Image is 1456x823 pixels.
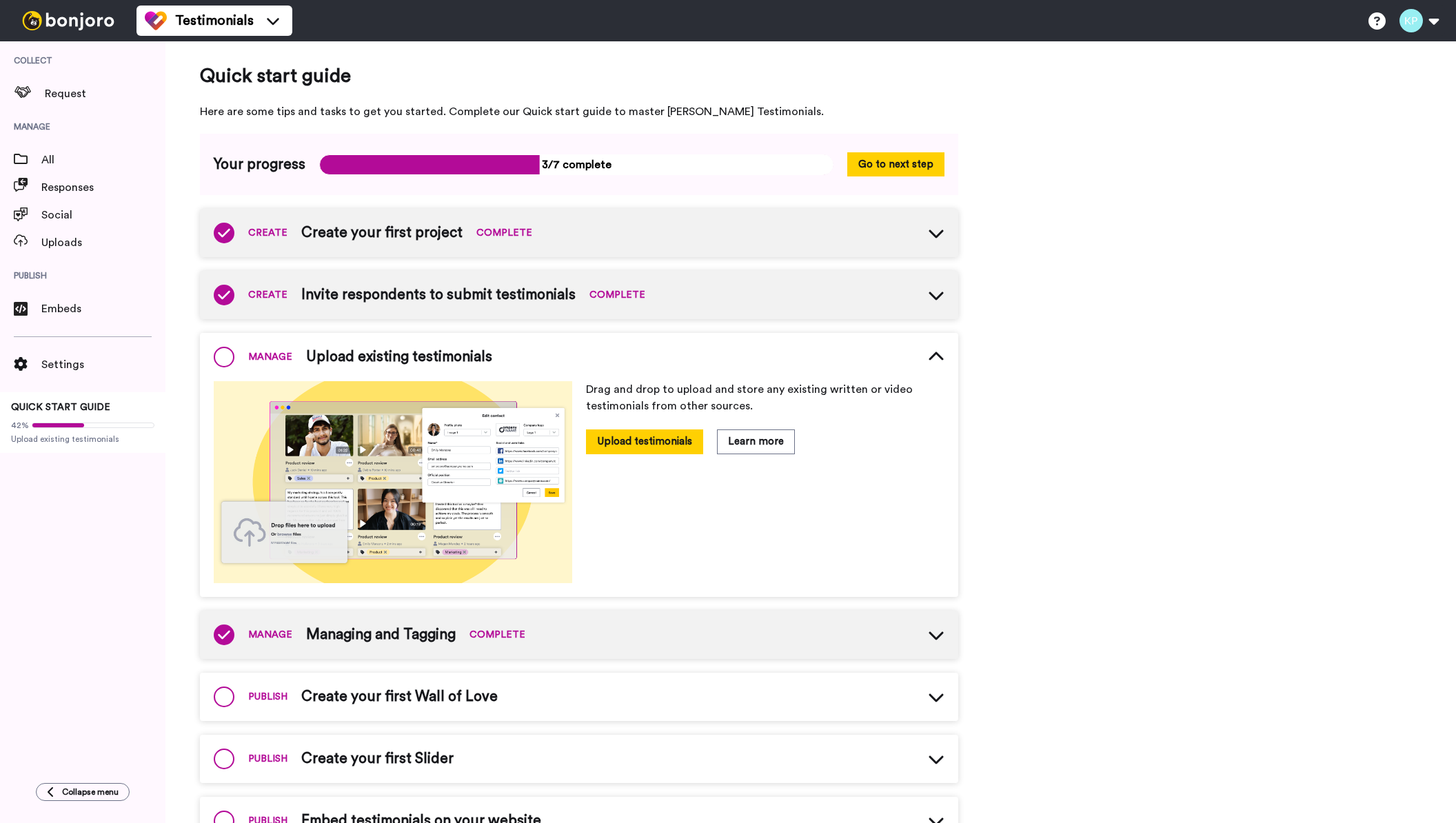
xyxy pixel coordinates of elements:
[11,434,154,445] span: Upload existing testimonials
[301,285,576,305] span: Invite respondents to submit testimonials
[301,687,498,707] span: Create your first Wall of Love
[847,152,944,176] button: Go to next step
[41,356,165,373] span: Settings
[36,783,130,801] button: Collapse menu
[248,350,292,364] span: MANAGE
[200,62,958,90] span: Quick start guide
[11,403,110,412] span: QUICK START GUIDE
[301,223,463,243] span: Create your first project
[248,690,287,704] span: PUBLISH
[589,288,645,302] span: COMPLETE
[476,226,532,240] span: COMPLETE
[469,628,525,642] span: COMPLETE
[200,103,958,120] span: Here are some tips and tasks to get you started. Complete our Quick start guide to master [PERSON...
[717,429,795,454] button: Learn more
[145,10,167,32] img: tm-color.svg
[41,207,165,223] span: Social
[175,11,254,30] span: Testimonials
[214,381,572,583] img: 4a9e73a18bff383a38bab373c66e12b8.png
[306,347,492,367] span: Upload existing testimonials
[62,786,119,797] span: Collapse menu
[306,624,456,645] span: Managing and Tagging
[586,381,944,414] p: Drag and drop to upload and store any existing written or video testimonials from other sources.
[248,288,287,302] span: CREATE
[248,628,292,642] span: MANAGE
[248,226,287,240] span: CREATE
[319,154,833,175] span: 3/7 complete
[41,301,165,317] span: Embeds
[248,752,287,766] span: PUBLISH
[41,179,165,196] span: Responses
[41,234,165,251] span: Uploads
[17,11,120,30] img: bj-logo-header-white.svg
[301,749,454,769] span: Create your first Slider
[41,152,165,168] span: All
[11,420,29,431] span: 42%
[586,429,703,454] button: Upload testimonials
[45,85,165,102] span: Request
[214,154,305,175] span: Your progress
